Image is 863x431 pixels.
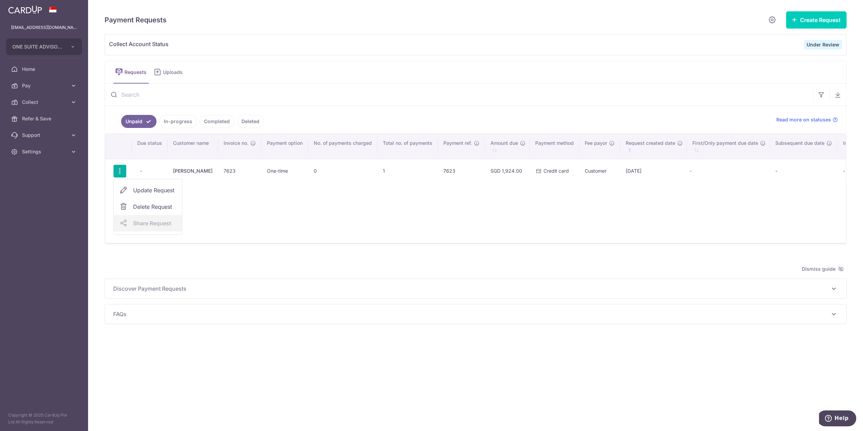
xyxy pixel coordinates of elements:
th: Subsequent due date [770,134,838,159]
p: [EMAIL_ADDRESS][DOMAIN_NAME] [11,24,77,31]
img: CardUp [8,6,42,14]
span: Request created date [626,140,675,147]
span: Amount due [490,140,518,147]
th: Payment ref. [438,134,485,159]
a: Uploads [152,61,187,83]
span: Home [22,66,67,73]
strong: Under Review [807,42,839,47]
a: Read more on statuses [776,116,838,123]
th: Fee payor [579,134,620,159]
td: - [687,159,770,183]
a: Deleted [237,115,264,128]
p: FAQs [113,310,838,318]
span: Pay [22,82,67,89]
span: ONE SUITE ADVISORY PTE. LTD. [12,43,63,50]
span: No. of payments charged [314,140,372,147]
td: SGD 1,924.00 [485,159,530,183]
th: Invoice no. [218,134,261,159]
span: Requests [125,69,149,76]
span: Payment option [267,140,303,147]
th: Payment method [530,134,579,159]
td: [DATE] [620,159,687,183]
th: Due status [132,134,168,159]
th: Total no. of payments [377,134,438,159]
p: Discover Payment Requests [113,284,838,293]
span: Subsequent due date [775,140,824,147]
span: Credit card [543,168,569,174]
th: Customer name [168,134,218,159]
a: Requests [113,61,149,83]
input: Search [105,84,813,106]
span: Collect [22,99,67,106]
span: Settings [22,148,67,155]
span: Help [15,5,30,11]
td: [PERSON_NAME] [168,159,218,183]
span: Refer & Save [22,115,67,122]
button: Create Request [786,11,846,29]
span: Collect Account Status [109,40,804,50]
td: One-time [261,159,308,183]
button: ONE SUITE ADVISORY PTE. LTD. [6,39,82,55]
span: Total no. of payments [383,140,432,147]
a: Unpaid [121,115,157,128]
span: Fee payor [585,140,607,147]
td: 1 [377,159,438,183]
iframe: Opens a widget where you can find more information [819,410,856,428]
span: - [137,166,145,176]
th: Payment option [261,134,308,159]
span: Read more on statuses [776,116,831,123]
span: Uploads [163,69,187,76]
span: Invoice no. [224,140,248,147]
span: Dismiss guide [802,265,844,273]
span: Customer [585,168,606,174]
span: Support [22,132,67,139]
a: Completed [199,115,234,128]
td: 0 [308,159,377,183]
span: First/Only payment due date [692,140,758,147]
td: 7623 [438,159,485,183]
span: FAQs [113,310,830,318]
th: No. of payments charged [308,134,377,159]
a: In-progress [159,115,197,128]
th: First/Only payment due date : activate to sort column ascending [687,134,770,159]
span: Payment ref. [443,140,472,147]
th: Amount due : activate to sort column ascending [485,134,530,159]
th: Request created date : activate to sort column ascending [620,134,687,159]
span: Discover Payment Requests [113,284,830,293]
h5: Payment Requests [105,14,166,25]
td: - [770,159,838,183]
td: 7623 [218,159,261,183]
